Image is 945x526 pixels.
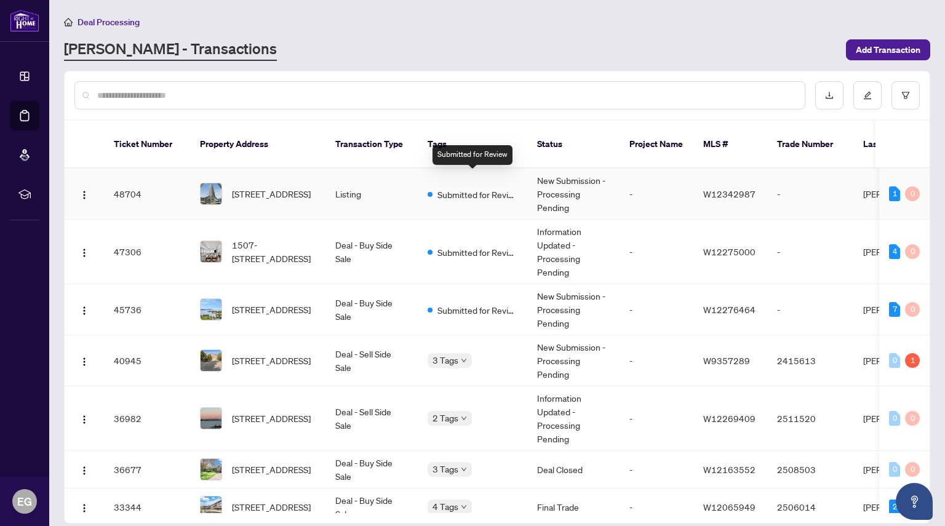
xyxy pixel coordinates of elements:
div: Submitted for Review [433,145,512,165]
span: W12163552 [703,464,756,475]
button: filter [891,81,920,110]
span: EG [17,493,32,510]
td: 45736 [104,284,190,335]
span: [STREET_ADDRESS] [232,500,311,514]
td: Information Updated - Processing Pending [527,220,620,284]
td: - [767,220,853,284]
td: 48704 [104,169,190,220]
img: thumbnail-img [201,350,221,371]
span: [STREET_ADDRESS] [232,463,311,476]
span: 3 Tags [433,462,458,476]
td: 2415613 [767,335,853,386]
td: New Submission - Processing Pending [527,169,620,220]
img: thumbnail-img [201,241,221,262]
td: Deal - Sell Side Sale [325,335,418,386]
button: edit [853,81,882,110]
td: - [620,488,693,526]
div: 1 [889,186,900,201]
th: Trade Number [767,121,853,169]
img: thumbnail-img [201,496,221,517]
button: Logo [74,351,94,370]
span: down [461,504,467,510]
button: Logo [74,460,94,479]
span: down [461,466,467,472]
button: Logo [74,242,94,261]
div: 7 [889,302,900,317]
td: - [767,284,853,335]
span: down [461,415,467,421]
td: - [620,284,693,335]
span: W12342987 [703,188,756,199]
td: New Submission - Processing Pending [527,284,620,335]
td: - [620,220,693,284]
img: Logo [79,503,89,513]
button: Logo [74,408,94,428]
div: 2 [889,500,900,514]
td: 2511520 [767,386,853,451]
span: edit [863,91,872,100]
td: 2506014 [767,488,853,526]
div: 4 [889,244,900,259]
th: Ticket Number [104,121,190,169]
td: Information Updated - Processing Pending [527,386,620,451]
span: Submitted for Review [437,245,517,259]
th: Property Address [190,121,325,169]
span: Submitted for Review [437,303,517,317]
td: - [620,335,693,386]
span: [STREET_ADDRESS] [232,412,311,425]
td: - [620,386,693,451]
div: 0 [905,462,920,477]
td: Deal - Buy Side Sale [325,488,418,526]
td: 47306 [104,220,190,284]
span: 1507-[STREET_ADDRESS] [232,238,316,265]
td: Listing [325,169,418,220]
img: Logo [79,357,89,367]
div: 0 [905,186,920,201]
img: thumbnail-img [201,299,221,320]
span: [STREET_ADDRESS] [232,187,311,201]
span: Submitted for Review [437,188,517,201]
button: Logo [74,300,94,319]
td: - [620,169,693,220]
span: [STREET_ADDRESS] [232,354,311,367]
img: Logo [79,466,89,476]
span: Add Transaction [856,40,920,60]
a: [PERSON_NAME] - Transactions [64,39,277,61]
td: 33344 [104,488,190,526]
span: [STREET_ADDRESS] [232,303,311,316]
img: Logo [79,306,89,316]
span: download [825,91,834,100]
th: MLS # [693,121,767,169]
span: 2 Tags [433,411,458,425]
div: 0 [889,353,900,368]
button: Add Transaction [846,39,930,60]
td: - [767,169,853,220]
span: W12065949 [703,501,756,512]
div: 0 [889,411,900,426]
img: thumbnail-img [201,408,221,429]
td: Deal - Buy Side Sale [325,220,418,284]
img: thumbnail-img [201,183,221,204]
td: Deal - Buy Side Sale [325,284,418,335]
div: 0 [905,302,920,317]
span: W12275000 [703,246,756,257]
button: Logo [74,497,94,517]
span: W12269409 [703,413,756,424]
td: - [620,451,693,488]
div: 0 [889,462,900,477]
span: W12276464 [703,304,756,315]
td: 36982 [104,386,190,451]
button: download [815,81,843,110]
td: 40945 [104,335,190,386]
span: home [64,18,73,26]
td: Deal Closed [527,451,620,488]
th: Transaction Type [325,121,418,169]
button: Open asap [896,483,933,520]
img: Logo [79,190,89,200]
td: 36677 [104,451,190,488]
span: W9357289 [703,355,750,366]
span: 4 Tags [433,500,458,514]
div: 0 [905,244,920,259]
td: New Submission - Processing Pending [527,335,620,386]
button: Logo [74,184,94,204]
